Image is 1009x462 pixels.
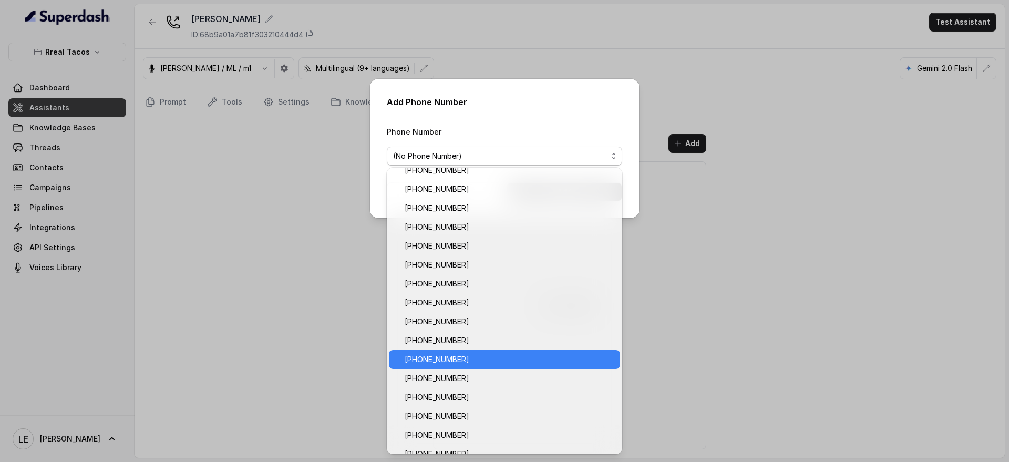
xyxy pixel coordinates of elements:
span: [PHONE_NUMBER] [405,410,614,423]
span: [PHONE_NUMBER] [405,183,614,196]
span: [PHONE_NUMBER] [405,296,614,309]
span: [PHONE_NUMBER] [405,240,614,252]
div: (No Phone Number) [387,168,622,454]
span: [PHONE_NUMBER] [405,164,614,177]
span: [PHONE_NUMBER] [405,259,614,271]
span: [PHONE_NUMBER] [405,429,614,442]
span: [PHONE_NUMBER] [405,202,614,214]
span: [PHONE_NUMBER] [405,315,614,328]
button: (No Phone Number) [387,147,622,166]
span: [PHONE_NUMBER] [405,448,614,460]
span: [PHONE_NUMBER] [405,221,614,233]
span: [PHONE_NUMBER] [405,372,614,385]
span: (No Phone Number) [393,150,608,162]
span: [PHONE_NUMBER] [405,334,614,347]
span: [PHONE_NUMBER] [405,353,614,366]
span: [PHONE_NUMBER] [405,278,614,290]
span: [PHONE_NUMBER] [405,391,614,404]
